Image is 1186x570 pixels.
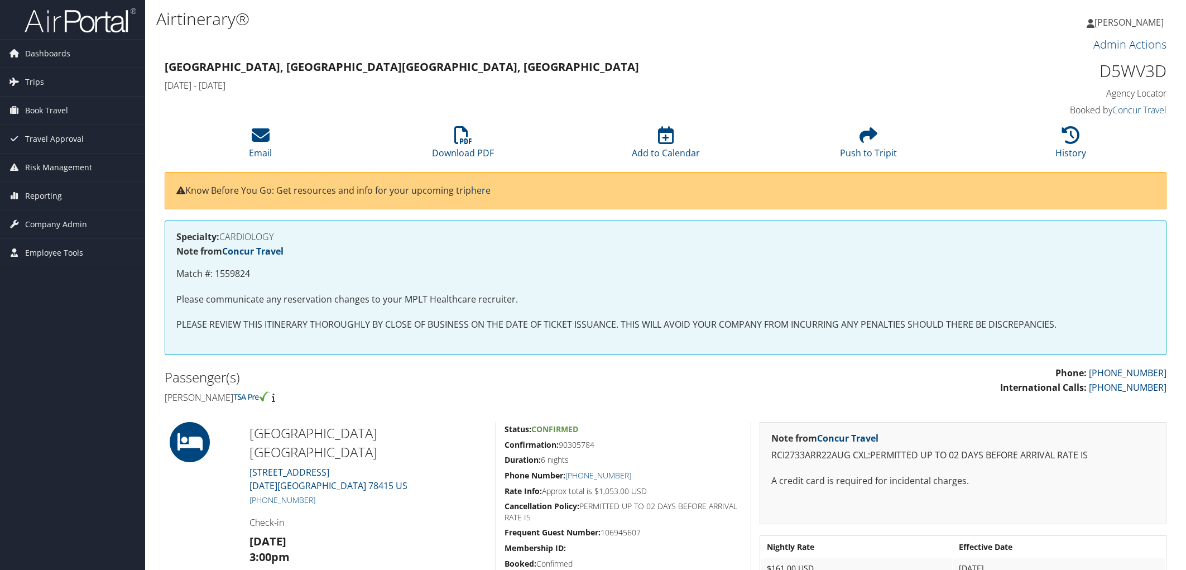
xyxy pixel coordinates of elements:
[505,454,541,465] strong: Duration:
[505,486,542,496] strong: Rate Info:
[156,7,836,31] h1: Airtinerary®
[531,424,578,434] span: Confirmed
[505,558,536,569] strong: Booked:
[25,97,68,124] span: Book Travel
[165,368,657,387] h2: Passenger(s)
[249,516,487,529] h4: Check-in
[505,439,742,451] h5: 90305784
[929,104,1166,116] h4: Booked by
[505,470,565,481] strong: Phone Number:
[1093,37,1166,52] a: Admin Actions
[25,125,84,153] span: Travel Approval
[249,495,315,505] a: [PHONE_NUMBER]
[176,293,1155,307] p: Please communicate any reservation changes to your MPLT Healthcare recruiter.
[632,132,700,159] a: Add to Calendar
[249,466,407,492] a: [STREET_ADDRESS][DATE][GEOGRAPHIC_DATA] 78415 US
[953,537,1165,557] th: Effective Date
[222,245,284,257] a: Concur Travel
[25,7,136,33] img: airportal-logo.png
[505,439,559,450] strong: Confirmation:
[505,543,566,553] strong: Membership ID:
[176,267,1155,281] p: Match #: 1559824
[233,391,270,401] img: tsa-precheck.png
[176,232,1155,241] h4: CARDIOLOGY
[505,486,742,497] h5: Approx total is $1,053.00 USD
[25,68,44,96] span: Trips
[1112,104,1166,116] a: Concur Travel
[505,558,742,569] h5: Confirmed
[249,534,286,549] strong: [DATE]
[505,501,742,523] h5: PERMITTED UP TO 02 DAYS BEFORE ARRIVAL RATE IS
[1094,16,1164,28] span: [PERSON_NAME]
[25,40,70,68] span: Dashboards
[165,391,657,404] h4: [PERSON_NAME]
[249,549,290,564] strong: 3:00pm
[249,424,487,461] h2: [GEOGRAPHIC_DATA] [GEOGRAPHIC_DATA]
[1089,367,1166,379] a: [PHONE_NUMBER]
[1000,381,1087,394] strong: International Calls:
[176,231,219,243] strong: Specialty:
[771,474,1155,488] p: A credit card is required for incidental charges.
[25,210,87,238] span: Company Admin
[505,454,742,466] h5: 6 nights
[25,239,83,267] span: Employee Tools
[1087,6,1175,39] a: [PERSON_NAME]
[1055,132,1086,159] a: History
[165,59,639,74] strong: [GEOGRAPHIC_DATA], [GEOGRAPHIC_DATA] [GEOGRAPHIC_DATA], [GEOGRAPHIC_DATA]
[1089,381,1166,394] a: [PHONE_NUMBER]
[25,182,62,210] span: Reporting
[505,527,601,538] strong: Frequent Guest Number:
[176,184,1155,198] p: Know Before You Go: Get resources and info for your upcoming trip
[471,184,491,197] a: here
[176,318,1155,332] p: PLEASE REVIEW THIS ITINERARY THOROUGHLY BY CLOSE OF BUSINESS ON THE DATE OF TICKET ISSUANCE. THIS...
[929,59,1166,83] h1: D5WV3D
[505,501,579,511] strong: Cancellation Policy:
[817,432,878,444] a: Concur Travel
[505,527,742,538] h5: 106945607
[432,132,494,159] a: Download PDF
[929,87,1166,99] h4: Agency Locator
[761,537,953,557] th: Nightly Rate
[176,245,284,257] strong: Note from
[505,424,531,434] strong: Status:
[25,154,92,181] span: Risk Management
[771,432,878,444] strong: Note from
[771,448,1155,463] p: RCI2733ARR22AUG CXL:PERMITTED UP TO 02 DAYS BEFORE ARRIVAL RATE IS
[565,470,631,481] a: [PHONE_NUMBER]
[249,132,272,159] a: Email
[840,132,897,159] a: Push to Tripit
[1055,367,1087,379] strong: Phone:
[165,79,912,92] h4: [DATE] - [DATE]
